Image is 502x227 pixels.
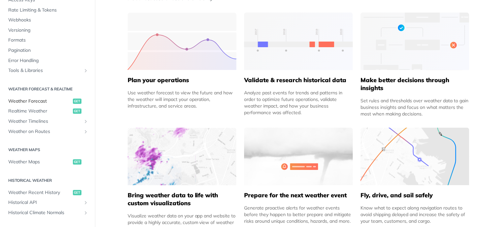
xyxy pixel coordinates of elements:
[244,76,353,84] h5: Validate & research historical data
[5,157,90,167] a: Weather Mapsget
[73,109,81,114] span: get
[83,119,88,124] button: Show subpages for Weather Timelines
[8,210,81,216] span: Historical Climate Normals
[8,47,88,54] span: Pagination
[128,76,236,84] h5: Plan your operations
[8,118,81,125] span: Weather Timelines
[361,128,469,185] img: 994b3d6-mask-group-32x.svg
[244,89,353,116] div: Analyze past events for trends and patterns in order to optimize future operations, validate weat...
[83,210,88,215] button: Show subpages for Historical Climate Normals
[8,199,81,206] span: Historical API
[8,98,71,105] span: Weather Forecast
[5,46,90,55] a: Pagination
[361,191,469,199] h5: Fly, drive, and sail safely
[5,96,90,106] a: Weather Forecastget
[83,200,88,205] button: Show subpages for Historical API
[5,147,90,153] h2: Weather Maps
[8,108,71,114] span: Realtime Weather
[361,13,469,70] img: a22d113-group-496-32x.svg
[244,13,353,70] img: 13d7ca0-group-496-2.svg
[8,57,88,64] span: Error Handling
[8,128,81,135] span: Weather on Routes
[5,25,90,35] a: Versioning
[8,17,88,23] span: Webhooks
[83,129,88,134] button: Show subpages for Weather on Routes
[128,191,236,207] h5: Bring weather data to life with custom visualizations
[5,66,90,76] a: Tools & LibrariesShow subpages for Tools & Libraries
[5,127,90,137] a: Weather on RoutesShow subpages for Weather on Routes
[5,208,90,218] a: Historical Climate NormalsShow subpages for Historical Climate Normals
[8,27,88,34] span: Versioning
[128,89,236,109] div: Use weather forecast to view the future and how the weather will impact your operation, infrastru...
[5,15,90,25] a: Webhooks
[8,159,71,165] span: Weather Maps
[128,128,236,185] img: 4463876-group-4982x.svg
[73,99,81,104] span: get
[244,205,353,224] div: Generate proactive alerts for weather events before they happen to better prepare and mitigate ri...
[73,190,81,195] span: get
[5,198,90,208] a: Historical APIShow subpages for Historical API
[5,35,90,45] a: Formats
[5,178,90,183] h2: Historical Weather
[73,159,81,165] span: get
[5,106,90,116] a: Realtime Weatherget
[361,97,469,117] div: Set rules and thresholds over weather data to gain business insights and focus on what matters th...
[128,13,236,70] img: 39565e8-group-4962x.svg
[5,86,90,92] h2: Weather Forecast & realtime
[5,116,90,126] a: Weather TimelinesShow subpages for Weather Timelines
[361,205,469,224] div: Know what to expect along navigation routes to avoid shipping delayed and increase the safety of ...
[5,5,90,15] a: Rate Limiting & Tokens
[244,191,353,199] h5: Prepare for the next weather event
[83,68,88,73] button: Show subpages for Tools & Libraries
[5,188,90,198] a: Weather Recent Historyget
[8,37,88,44] span: Formats
[244,128,353,185] img: 2c0a313-group-496-12x.svg
[8,7,88,14] span: Rate Limiting & Tokens
[8,189,71,196] span: Weather Recent History
[361,76,469,92] h5: Make better decisions through insights
[5,56,90,66] a: Error Handling
[8,67,81,74] span: Tools & Libraries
